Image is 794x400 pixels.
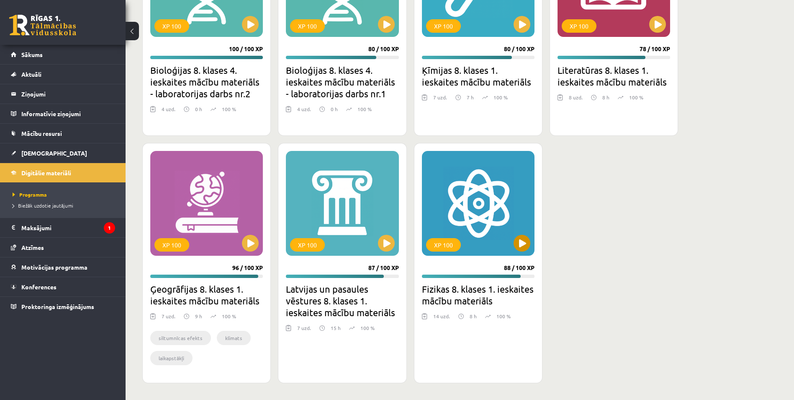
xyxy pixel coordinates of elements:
[11,104,115,123] a: Informatīvie ziņojumi
[150,64,263,99] h2: Bioloģijas 8. klases 4. ieskaites mācību materiāls - laboratorijas darbs nr.2
[357,105,372,113] p: 100 %
[21,70,41,78] span: Aktuāli
[13,191,117,198] a: Programma
[602,94,609,101] p: 8 h
[21,244,44,251] span: Atzīmes
[150,331,211,345] li: siltumnīcas efekts
[11,143,115,163] a: [DEMOGRAPHIC_DATA]
[11,65,115,84] a: Aktuāli
[569,94,583,106] div: 8 uzd.
[21,84,115,104] legend: Ziņojumi
[13,191,47,198] span: Programma
[21,263,87,271] span: Motivācijas programma
[11,45,115,64] a: Sākums
[467,94,474,101] p: 7 h
[21,149,87,157] span: [DEMOGRAPHIC_DATA]
[13,202,73,209] span: Biežāk uzdotie jautājumi
[360,324,375,332] p: 100 %
[11,218,115,237] a: Maksājumi1
[629,94,643,101] p: 100 %
[11,297,115,316] a: Proktoringa izmēģinājums
[433,312,450,325] div: 14 uzd.
[286,283,398,318] h2: Latvijas un pasaules vēstures 8. klases 1. ieskaites mācību materiāls
[21,104,115,123] legend: Informatīvie ziņojumi
[13,202,117,209] a: Biežāk uzdotie jautājumi
[195,105,202,113] p: 0 h
[21,130,62,137] span: Mācību resursi
[290,238,325,252] div: XP 100
[21,283,57,291] span: Konferences
[422,283,534,306] h2: Fizikas 8. klases 1. ieskaites mācību materiāls
[290,19,325,33] div: XP 100
[21,51,43,58] span: Sākums
[426,238,461,252] div: XP 100
[562,19,596,33] div: XP 100
[297,324,311,337] div: 7 uzd.
[11,84,115,104] a: Ziņojumi
[493,94,508,101] p: 100 %
[422,64,534,88] h2: Ķīmijas 8. klases 1. ieskaites mācību materiāls
[21,303,94,310] span: Proktoringa izmēģinājums
[162,105,175,118] div: 4 uzd.
[496,312,511,320] p: 100 %
[9,15,76,36] a: Rīgas 1. Tālmācības vidusskola
[150,351,193,365] li: laikapstākļi
[222,105,236,113] p: 100 %
[11,238,115,257] a: Atzīmes
[331,105,338,113] p: 0 h
[104,222,115,234] i: 1
[21,218,115,237] legend: Maksājumi
[154,19,189,33] div: XP 100
[426,19,461,33] div: XP 100
[331,324,341,332] p: 15 h
[154,238,189,252] div: XP 100
[558,64,670,88] h2: Literatūras 8. klases 1. ieskaites mācību materiāls
[11,163,115,182] a: Digitālie materiāli
[297,105,311,118] div: 4 uzd.
[21,169,71,177] span: Digitālie materiāli
[11,124,115,143] a: Mācību resursi
[195,312,202,320] p: 9 h
[286,64,398,99] h2: Bioloģijas 8. klases 4. ieskaites mācību materiāls - laboratorijas darbs nr.1
[470,312,477,320] p: 8 h
[11,257,115,277] a: Motivācijas programma
[11,277,115,296] a: Konferences
[222,312,236,320] p: 100 %
[217,331,251,345] li: klimats
[162,312,175,325] div: 7 uzd.
[150,283,263,306] h2: Ģeogrāfijas 8. klases 1. ieskaites mācību materiāls
[433,94,447,106] div: 7 uzd.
